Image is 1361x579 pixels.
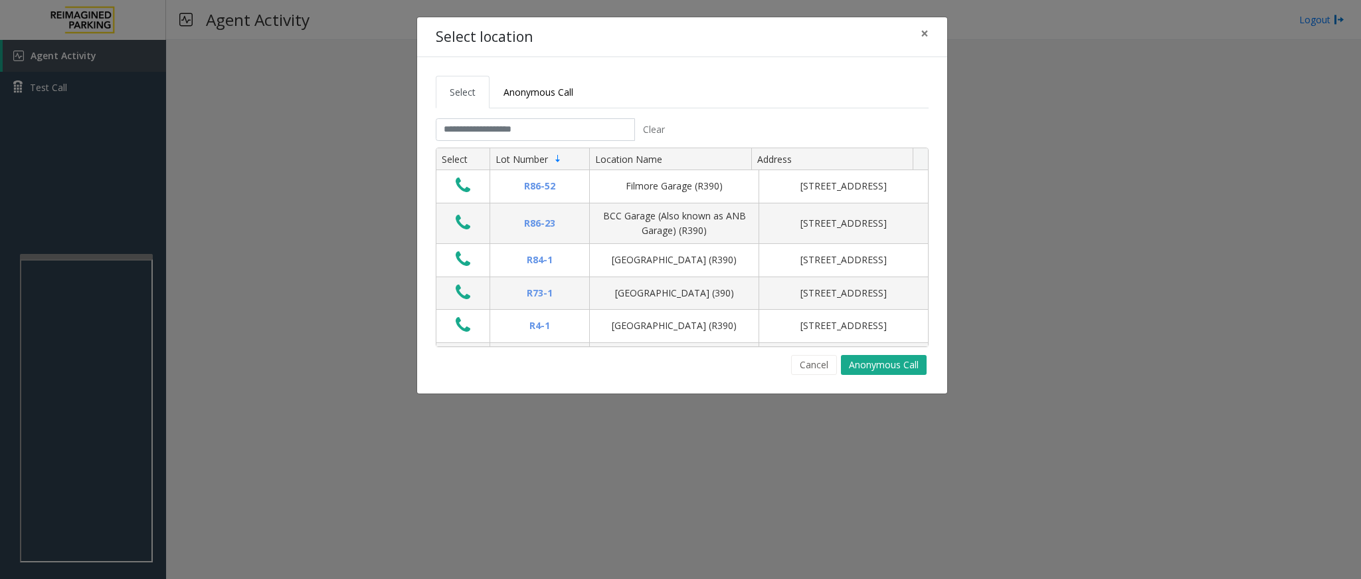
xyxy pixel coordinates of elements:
[767,179,920,193] div: [STREET_ADDRESS]
[498,253,581,267] div: R84-1
[450,86,476,98] span: Select
[921,24,929,43] span: ×
[496,153,548,166] span: Lot Number
[498,318,581,333] div: R4-1
[598,318,751,333] div: [GEOGRAPHIC_DATA] (R390)
[767,286,920,300] div: [STREET_ADDRESS]
[498,179,581,193] div: R86-52
[595,153,662,166] span: Location Name
[598,286,751,300] div: [GEOGRAPHIC_DATA] (390)
[767,253,920,267] div: [STREET_ADDRESS]
[598,209,751,239] div: BCC Garage (Also known as ANB Garage) (R390)
[503,86,573,98] span: Anonymous Call
[841,355,927,375] button: Anonymous Call
[767,318,920,333] div: [STREET_ADDRESS]
[791,355,837,375] button: Cancel
[498,216,581,231] div: R86-23
[767,216,920,231] div: [STREET_ADDRESS]
[498,286,581,300] div: R73-1
[757,153,792,166] span: Address
[553,154,563,164] span: Sortable
[911,17,938,50] button: Close
[436,27,533,48] h4: Select location
[436,148,928,346] div: Data table
[436,76,929,108] ul: Tabs
[598,253,751,267] div: [GEOGRAPHIC_DATA] (R390)
[635,118,672,141] button: Clear
[436,148,490,171] th: Select
[598,179,751,193] div: Filmore Garage (R390)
